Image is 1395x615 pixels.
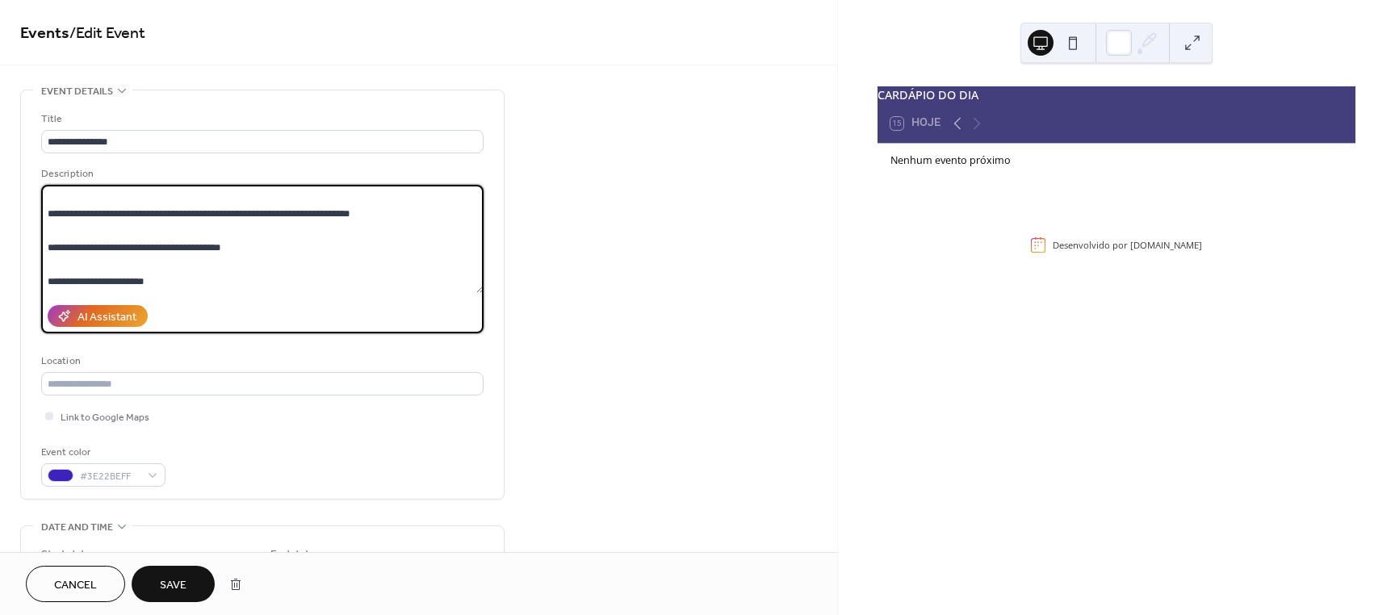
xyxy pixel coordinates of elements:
[20,18,69,49] a: Events
[41,111,480,128] div: Title
[132,566,215,602] button: Save
[80,468,140,485] span: #3E22BEFF
[69,18,145,49] span: / Edit Event
[54,577,97,594] span: Cancel
[41,83,113,100] span: Event details
[41,165,480,182] div: Description
[41,546,91,563] div: Start date
[77,309,136,326] div: AI Assistant
[61,409,149,426] span: Link to Google Maps
[270,546,316,563] div: End date
[41,353,480,370] div: Location
[160,577,186,594] span: Save
[26,566,125,602] button: Cancel
[1053,239,1202,251] div: Desenvolvido por
[41,444,162,461] div: Event color
[48,305,148,327] button: AI Assistant
[890,153,1343,169] div: Nenhum evento próximo
[878,86,1355,104] div: CARDÁPIO DO DIA
[41,519,113,536] span: Date and time
[1130,239,1202,251] a: [DOMAIN_NAME]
